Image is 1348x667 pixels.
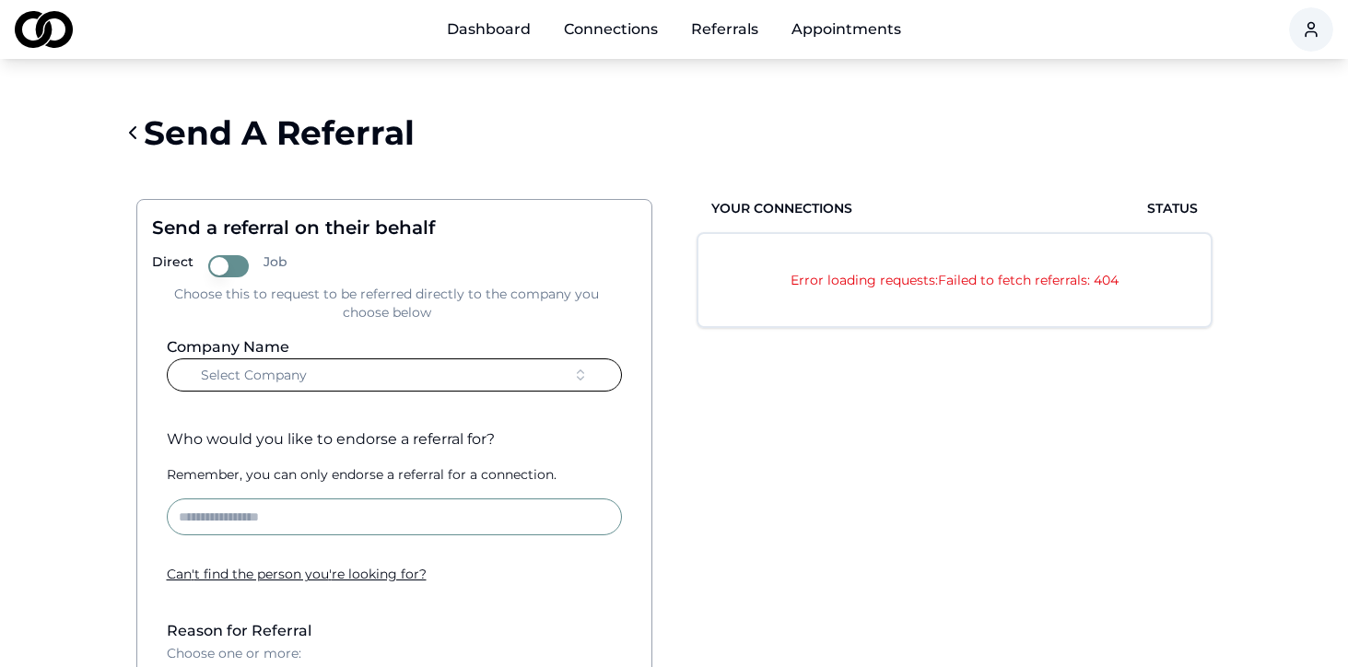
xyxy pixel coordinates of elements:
a: Appointments [777,11,916,48]
label: Company Name [167,338,289,356]
label: Direct [152,255,193,277]
a: Dashboard [432,11,545,48]
img: logo [15,11,73,48]
label: Job [264,255,287,277]
div: Who would you like to endorse a referral for? [167,428,622,451]
label: Reason for Referral [167,622,311,639]
p: Error loading requests: Failed to fetch referrals: 404 [735,271,1174,289]
span: Select Company [201,366,307,384]
div: Send a referral on their behalf [152,215,622,240]
a: Connections [549,11,673,48]
div: Can ' t find the person you ' re looking for? [167,565,622,583]
span: Status [1147,199,1198,217]
a: Referrals [676,11,773,48]
span: Choose one or more: [167,645,301,661]
div: Remember, you can only endorse a referral for a connection. [167,465,622,484]
span: Your Connections [711,199,852,217]
div: Send A Referral [144,114,415,151]
div: Choose this to request to be referred directly to the company you choose below [152,285,622,322]
nav: Main [432,11,916,48]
